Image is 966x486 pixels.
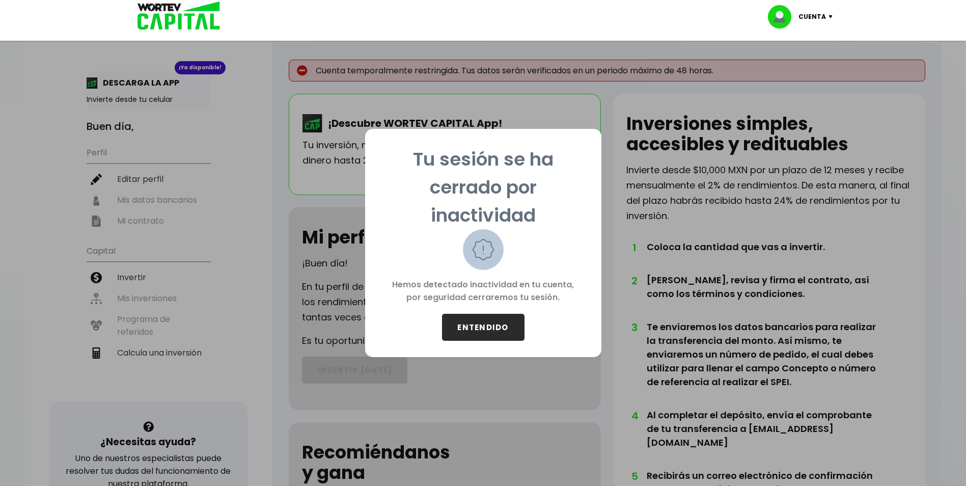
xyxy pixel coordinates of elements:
img: warning [463,229,504,270]
button: ENTENDIDO [442,314,525,341]
p: Tu sesión se ha cerrado por inactividad [381,145,585,229]
img: profile-image [768,5,798,29]
img: icon-down [826,15,840,18]
p: Cuenta [798,9,826,24]
p: Hemos detectado inactividad en tu cuenta, por seguridad cerraremos tu sesión. [381,270,585,314]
